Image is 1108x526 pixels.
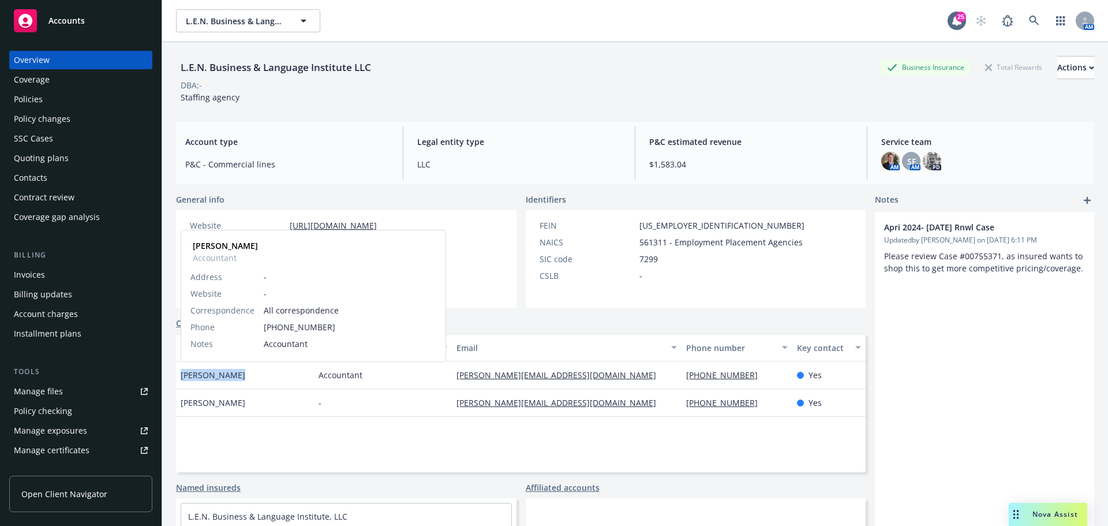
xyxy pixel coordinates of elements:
[14,51,50,69] div: Overview
[264,271,436,283] span: -
[417,136,621,148] span: Legal entity type
[14,208,100,226] div: Coverage gap analysis
[9,5,152,37] a: Accounts
[190,304,254,316] span: Correspondence
[190,321,215,333] span: Phone
[9,208,152,226] a: Coverage gap analysis
[540,236,635,248] div: NAICS
[639,236,803,248] span: 561311 - Employment Placement Agencies
[1023,9,1046,32] a: Search
[686,397,767,408] a: [PHONE_NUMBER]
[9,188,152,207] a: Contract review
[452,334,682,361] button: Email
[1057,57,1094,79] div: Actions
[881,136,1085,148] span: Service team
[9,366,152,378] div: Tools
[9,266,152,284] a: Invoices
[181,397,245,409] span: [PERSON_NAME]
[875,193,899,207] span: Notes
[884,251,1085,274] span: Please review Case #00755371, as insured wants to shop this to get more competitive pricing/cover...
[186,15,286,27] span: L.E.N. Business & Language Institute LLC
[456,342,664,354] div: Email
[188,511,347,522] a: L.E.N. Business & Language Institute, LLC
[969,9,993,32] a: Start snowing
[1009,503,1023,526] div: Drag to move
[9,441,152,460] a: Manage certificates
[14,188,74,207] div: Contract review
[14,169,47,187] div: Contacts
[264,304,436,316] span: All correspondence
[14,441,89,460] div: Manage certificates
[264,338,436,350] span: Accountant
[9,382,152,401] a: Manage files
[1049,9,1072,32] a: Switch app
[9,51,152,69] a: Overview
[540,270,635,282] div: CSLB
[639,253,658,265] span: 7299
[649,158,853,170] span: $1,583.04
[176,317,211,329] a: Contacts
[48,16,85,25] span: Accounts
[9,421,152,440] a: Manage exposures
[290,220,377,231] a: [URL][DOMAIN_NAME]
[9,461,152,479] a: Manage claims
[1057,56,1094,79] button: Actions
[14,110,70,128] div: Policy changes
[540,219,635,232] div: FEIN
[14,305,78,323] div: Account charges
[14,402,72,420] div: Policy checking
[176,334,314,361] button: Full name
[649,136,853,148] span: P&C estimated revenue
[181,79,202,91] div: DBA: -
[907,155,916,167] span: SF
[176,482,241,494] a: Named insureds
[9,129,152,148] a: SSC Cases
[264,321,436,333] span: [PHONE_NUMBER]
[682,334,792,361] button: Phone number
[185,158,389,170] span: P&C - Commercial lines
[923,152,941,170] img: photo
[9,305,152,323] a: Account charges
[319,397,321,409] span: -
[1032,509,1078,519] span: Nova Assist
[456,397,665,408] a: [PERSON_NAME][EMAIL_ADDRESS][DOMAIN_NAME]
[456,370,665,380] a: [PERSON_NAME][EMAIL_ADDRESS][DOMAIN_NAME]
[1009,503,1087,526] button: Nova Assist
[9,149,152,167] a: Quoting plans
[14,129,53,148] div: SSC Cases
[190,338,213,350] span: Notes
[181,369,245,381] span: [PERSON_NAME]
[996,9,1019,32] a: Report a Bug
[14,90,43,109] div: Policies
[190,219,285,232] div: Website
[9,70,152,89] a: Coverage
[14,461,72,479] div: Manage claims
[181,92,239,103] span: Staffing agency
[9,285,152,304] a: Billing updates
[9,90,152,109] a: Policies
[21,488,107,500] span: Open Client Navigator
[540,253,635,265] div: SIC code
[14,70,50,89] div: Coverage
[956,12,966,22] div: 25
[9,110,152,128] a: Policy changes
[176,193,224,206] span: General info
[14,324,81,343] div: Installment plans
[14,266,45,284] div: Invoices
[881,152,900,170] img: photo
[1080,193,1094,207] a: add
[979,60,1048,74] div: Total Rewards
[792,334,866,361] button: Key contact
[797,342,848,354] div: Key contact
[176,9,320,32] button: L.E.N. Business & Language Institute LLC
[14,382,63,401] div: Manage files
[639,270,642,282] span: -
[9,169,152,187] a: Contacts
[176,60,376,75] div: L.E.N. Business & Language Institute LLC
[884,221,1055,233] span: Apri 2024- [DATE] Rnwl Case
[319,369,362,381] span: Accountant
[808,397,822,409] span: Yes
[190,271,222,283] span: Address
[193,252,258,264] span: Accountant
